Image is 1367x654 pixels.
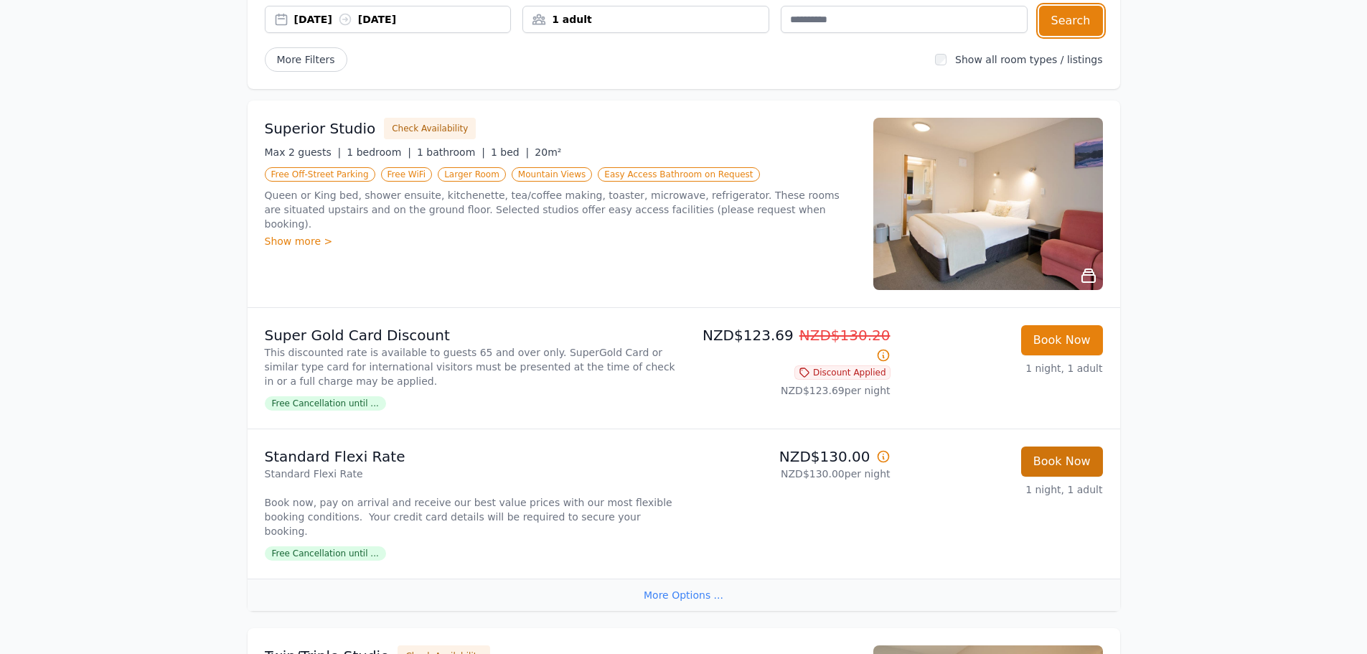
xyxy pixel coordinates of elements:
[690,325,891,365] p: NZD$123.69
[417,146,485,158] span: 1 bathroom |
[265,396,386,411] span: Free Cancellation until ...
[690,383,891,398] p: NZD$123.69 per night
[690,447,891,467] p: NZD$130.00
[1021,325,1103,355] button: Book Now
[384,118,476,139] button: Check Availability
[265,118,376,139] h3: Superior Studio
[294,12,511,27] div: [DATE] [DATE]
[265,234,856,248] div: Show more >
[535,146,561,158] span: 20m²
[248,579,1120,611] div: More Options ...
[265,47,347,72] span: More Filters
[265,345,678,388] p: This discounted rate is available to guests 65 and over only. SuperGold Card or similar type card...
[523,12,769,27] div: 1 adult
[265,325,678,345] p: Super Gold Card Discount
[902,361,1103,375] p: 1 night, 1 adult
[512,167,592,182] span: Mountain Views
[381,167,433,182] span: Free WiFi
[265,167,375,182] span: Free Off-Street Parking
[438,167,506,182] span: Larger Room
[265,467,678,538] p: Standard Flexi Rate Book now, pay on arrival and receive our best value prices with our most flex...
[794,365,891,380] span: Discount Applied
[955,54,1102,65] label: Show all room types / listings
[491,146,529,158] span: 1 bed |
[1021,447,1103,477] button: Book Now
[902,482,1103,497] p: 1 night, 1 adult
[347,146,411,158] span: 1 bedroom |
[598,167,759,182] span: Easy Access Bathroom on Request
[799,327,891,344] span: NZD$130.20
[265,188,856,231] p: Queen or King bed, shower ensuite, kitchenette, tea/coffee making, toaster, microwave, refrigerat...
[265,447,678,467] p: Standard Flexi Rate
[265,546,386,561] span: Free Cancellation until ...
[1039,6,1103,36] button: Search
[690,467,891,481] p: NZD$130.00 per night
[265,146,342,158] span: Max 2 guests |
